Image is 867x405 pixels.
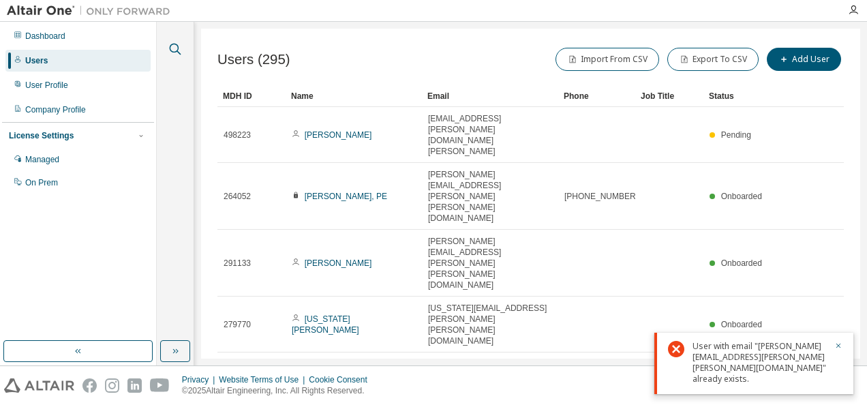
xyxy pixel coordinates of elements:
div: License Settings [9,130,74,141]
span: Onboarded [721,192,762,201]
button: Export To CSV [667,48,759,71]
div: Job Title [641,85,698,107]
div: Email [427,85,553,107]
span: [PHONE_NUMBER] [564,191,638,202]
p: © 2025 Altair Engineering, Inc. All Rights Reserved. [182,385,376,397]
img: facebook.svg [82,378,97,393]
div: User with email "[PERSON_NAME][EMAIL_ADDRESS][PERSON_NAME][PERSON_NAME][DOMAIN_NAME]" already exi... [693,341,826,385]
a: [PERSON_NAME] [305,130,372,140]
div: Managed [25,154,59,165]
div: Company Profile [25,104,86,115]
img: Altair One [7,4,177,18]
div: On Prem [25,177,58,188]
a: [PERSON_NAME] [305,258,372,268]
div: Cookie Consent [309,374,375,385]
img: linkedin.svg [127,378,142,393]
span: Onboarded [721,258,762,268]
span: 279770 [224,319,251,330]
div: Dashboard [25,31,65,42]
span: [US_STATE][EMAIL_ADDRESS][PERSON_NAME][PERSON_NAME][DOMAIN_NAME] [428,303,552,346]
span: 291133 [224,258,251,269]
a: [US_STATE][PERSON_NAME] [292,314,359,335]
div: Phone [564,85,630,107]
span: [PERSON_NAME][EMAIL_ADDRESS][PERSON_NAME][PERSON_NAME][DOMAIN_NAME] [428,236,552,290]
span: Users (295) [217,52,290,67]
div: Privacy [182,374,219,385]
span: [PERSON_NAME][EMAIL_ADDRESS][PERSON_NAME][PERSON_NAME][DOMAIN_NAME] [428,169,552,224]
span: [EMAIL_ADDRESS][PERSON_NAME][DOMAIN_NAME][PERSON_NAME] [428,113,552,157]
div: Name [291,85,416,107]
div: Users [25,55,48,66]
span: Pending [721,130,751,140]
a: [PERSON_NAME], PE [305,192,387,201]
img: altair_logo.svg [4,378,74,393]
div: User Profile [25,80,68,91]
span: Onboarded [721,320,762,329]
img: youtube.svg [150,378,170,393]
div: Website Terms of Use [219,374,309,385]
img: instagram.svg [105,378,119,393]
span: 264052 [224,191,251,202]
div: MDH ID [223,85,280,107]
span: 498223 [224,130,251,140]
div: Status [709,85,766,107]
button: Add User [767,48,841,71]
button: Import From CSV [556,48,659,71]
